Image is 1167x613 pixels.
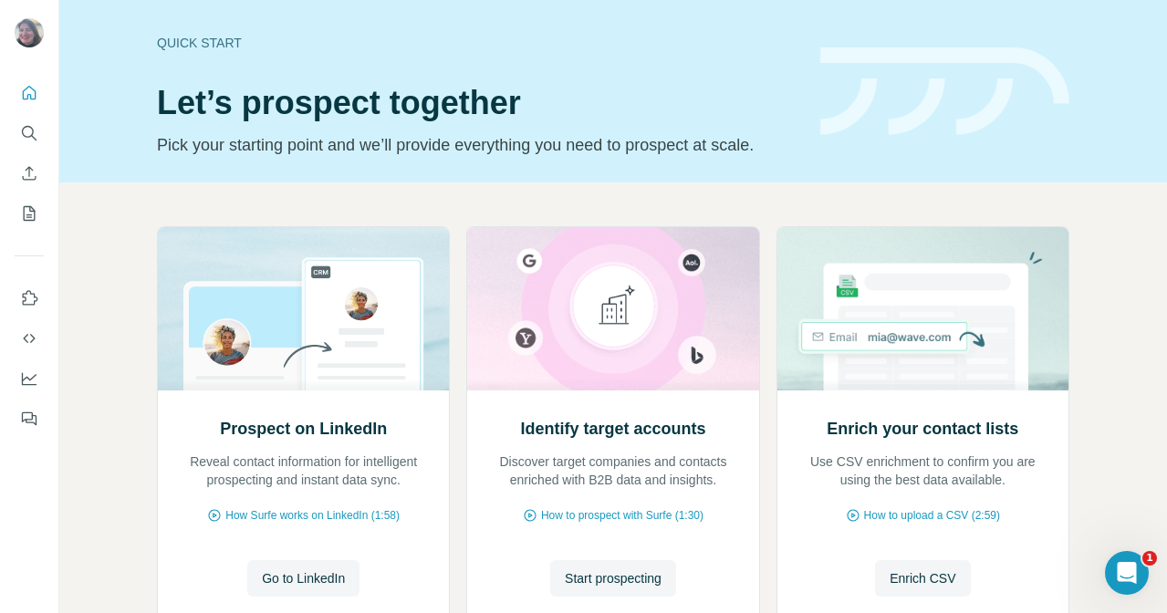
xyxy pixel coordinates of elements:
[1142,551,1157,566] span: 1
[15,117,44,150] button: Search
[541,507,703,524] span: How to prospect with Surfe (1:30)
[220,416,387,442] h2: Prospect on LinkedIn
[15,18,44,47] img: Avatar
[157,85,798,121] h1: Let’s prospect together
[796,452,1050,489] p: Use CSV enrichment to confirm you are using the best data available.
[247,560,359,597] button: Go to LinkedIn
[565,569,662,587] span: Start prospecting
[15,402,44,435] button: Feedback
[15,362,44,395] button: Dashboard
[820,47,1069,136] img: banner
[550,560,676,597] button: Start prospecting
[157,132,798,158] p: Pick your starting point and we’ll provide everything you need to prospect at scale.
[864,507,1000,524] span: How to upload a CSV (2:59)
[15,282,44,315] button: Use Surfe on LinkedIn
[157,34,798,52] div: Quick start
[176,452,431,489] p: Reveal contact information for intelligent prospecting and instant data sync.
[157,227,450,390] img: Prospect on LinkedIn
[890,569,955,587] span: Enrich CSV
[15,157,44,190] button: Enrich CSV
[520,416,705,442] h2: Identify target accounts
[15,197,44,230] button: My lists
[1105,551,1149,595] iframe: Intercom live chat
[827,416,1018,442] h2: Enrich your contact lists
[875,560,970,597] button: Enrich CSV
[15,77,44,109] button: Quick start
[15,322,44,355] button: Use Surfe API
[776,227,1069,390] img: Enrich your contact lists
[225,507,400,524] span: How Surfe works on LinkedIn (1:58)
[262,569,345,587] span: Go to LinkedIn
[485,452,740,489] p: Discover target companies and contacts enriched with B2B data and insights.
[466,227,759,390] img: Identify target accounts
